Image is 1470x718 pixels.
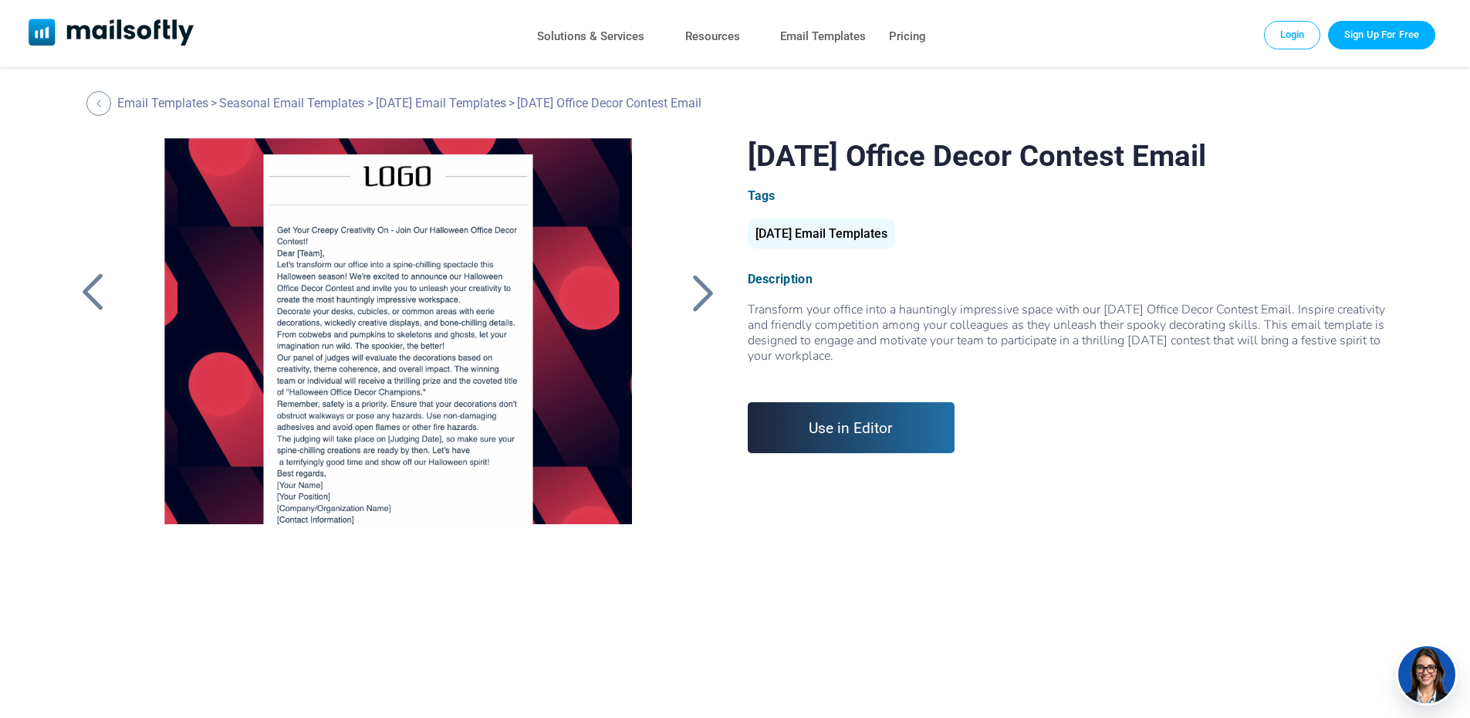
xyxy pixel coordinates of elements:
a: Login [1264,21,1321,49]
div: Transform your office into a hauntingly impressive space with our [DATE] Office Decor Contest Ema... [748,302,1397,379]
a: [DATE] Email Templates [748,232,895,239]
a: Back [684,273,723,313]
a: Halloween Office Decor Contest Email [138,138,657,524]
div: Description [748,272,1397,286]
a: Email Templates [780,25,866,48]
a: Pricing [889,25,926,48]
a: Email Templates [117,96,208,110]
a: Back [86,91,115,116]
a: Mailsoftly [29,19,194,49]
a: Back [73,273,112,313]
h1: [DATE] Office Decor Contest Email [748,138,1397,173]
a: Seasonal Email Templates [219,96,364,110]
a: Trial [1328,21,1435,49]
a: Solutions & Services [537,25,644,48]
div: Tags [748,188,1397,203]
a: Resources [685,25,740,48]
a: [DATE] Email Templates [376,96,506,110]
div: [DATE] Email Templates [748,218,895,249]
a: Use in Editor [748,402,955,453]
